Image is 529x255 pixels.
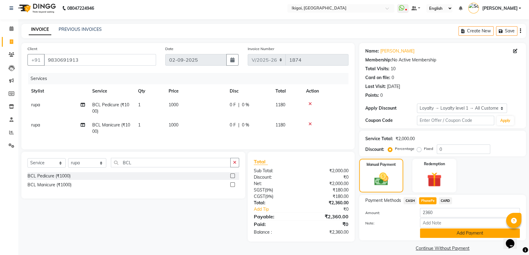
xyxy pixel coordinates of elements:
div: Paid: [249,220,301,228]
div: 0 [380,92,383,99]
button: +91 [27,54,45,66]
span: 1 [138,122,140,128]
div: BCL Manicure (₹1000) [27,182,71,188]
div: ₹2,000.00 [301,180,353,187]
input: Add Note [420,218,520,228]
span: 0 % [242,122,249,128]
div: ₹2,000.00 [301,168,353,174]
div: [DATE] [387,83,400,90]
div: ₹2,360.00 [301,200,353,206]
span: rupa [31,102,40,107]
th: Disc [226,84,272,98]
input: Search or Scan [111,158,231,167]
input: Enter Offer / Coupon Code [417,116,494,125]
button: Add Payment [420,228,520,238]
div: Total: [249,200,301,206]
span: CARD [439,197,452,204]
label: Date [165,46,173,52]
label: Invoice Number [248,46,274,52]
span: 0 F [230,122,236,128]
div: ₹2,000.00 [396,136,415,142]
th: Price [165,84,226,98]
div: ( ) [249,187,301,193]
button: Apply [497,116,514,125]
span: 9% [266,194,272,199]
span: | [238,102,239,108]
a: INVOICE [29,24,51,35]
label: Client [27,46,37,52]
input: Amount [420,208,520,217]
th: Service [89,84,134,98]
img: _cash.svg [370,171,393,187]
div: Membership: [365,57,392,63]
div: Discount: [365,146,384,153]
div: Last Visit: [365,83,386,90]
a: [PERSON_NAME] [380,48,414,54]
span: BCL Manicure (₹1000) [92,122,130,134]
div: Discount: [249,174,301,180]
div: ₹2,360.00 [301,229,353,235]
label: Redemption [424,161,445,167]
div: ₹0 [310,206,353,213]
span: 1000 [169,122,178,128]
span: BCL Pedicure (₹1000) [92,102,129,114]
span: 9% [266,188,272,192]
div: ( ) [249,193,301,200]
div: ₹0 [301,174,353,180]
img: _gift.svg [422,170,446,189]
span: | [238,122,239,128]
a: Add Tip [249,206,310,213]
div: Coupon Code [365,117,417,124]
span: 0 % [242,102,249,108]
span: rupa [31,122,40,128]
span: 1000 [169,102,178,107]
div: Name: [365,48,379,54]
div: Card on file: [365,75,390,81]
span: [PERSON_NAME] [482,5,517,12]
a: PREVIOUS INVOICES [59,27,102,32]
div: Points: [365,92,379,99]
span: 1180 [275,102,285,107]
input: Search by Name/Mobile/Email/Code [44,54,156,66]
th: Action [302,84,348,98]
iframe: chat widget [503,231,523,249]
button: Create New [458,26,494,36]
span: Total [254,158,268,165]
span: 1 [138,102,140,107]
div: Total Visits: [365,66,389,72]
label: Amount: [361,210,415,216]
div: Net: [249,180,301,187]
label: Fixed [424,146,433,151]
span: SGST [254,187,265,193]
img: Soumita [468,3,479,13]
div: ₹180.00 [301,193,353,200]
a: Continue Without Payment [360,245,525,252]
div: 0 [392,75,394,81]
span: 1180 [275,122,285,128]
div: Service Total: [365,136,393,142]
label: Percentage [395,146,414,151]
div: Balance : [249,229,301,235]
th: Stylist [27,84,89,98]
div: ₹180.00 [301,187,353,193]
div: Payable: [249,213,301,220]
div: ₹2,360.00 [301,213,353,220]
span: Payment Methods [365,197,401,204]
div: Services [28,73,353,84]
div: BCL Pedicure (₹1000) [27,173,71,179]
span: 0 F [230,102,236,108]
div: ₹0 [301,220,353,228]
label: Manual Payment [367,162,396,167]
label: Note: [361,220,415,226]
div: Sub Total: [249,168,301,174]
th: Qty [134,84,165,98]
div: 10 [391,66,396,72]
span: CASH [403,197,417,204]
span: PhonePe [419,197,436,204]
button: Save [496,26,517,36]
th: Total [272,84,302,98]
div: Apply Discount [365,105,417,111]
div: No Active Membership [365,57,520,63]
span: CGST [254,194,265,199]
